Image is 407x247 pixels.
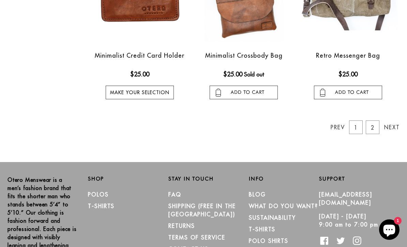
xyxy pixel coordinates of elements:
[319,212,389,229] p: [DATE] - [DATE] 9:00 am to 7:00 pm
[168,203,236,218] a: SHIPPING (Free in the [GEOGRAPHIC_DATA])
[106,86,174,99] a: Make your selection
[338,70,358,79] ins: $25.00
[88,191,109,198] a: Polos
[319,191,372,206] a: [EMAIL_ADDRESS][DOMAIN_NAME]
[249,176,319,182] h2: Info
[223,70,242,79] ins: $25.00
[95,52,184,59] a: Minimalist Credit Card Holder
[168,222,195,229] a: RETURNS
[366,120,379,134] a: 2
[377,219,402,242] inbox-online-store-chat: Shopify online store chat
[249,203,318,209] a: What Do You Want?
[168,234,225,241] a: TERMS OF SERVICE
[210,86,278,99] input: add to cart
[88,176,158,182] h2: Shop
[249,214,296,221] a: Sustainability
[88,203,115,209] a: T-Shirts
[319,176,400,182] h2: Support
[168,176,239,182] h2: Stay in Touch
[249,191,266,198] a: Blog
[384,120,398,134] a: Next
[249,237,288,244] a: Polo Shirts
[249,226,275,233] a: T-Shirts
[316,52,380,59] a: Retro Messenger Bag
[130,70,149,79] ins: $25.00
[314,86,382,99] input: add to cart
[244,71,264,78] span: Sold out
[349,120,363,134] a: 1
[331,120,344,134] a: Prev
[168,191,181,198] a: FAQ
[205,52,283,59] a: Minimalist Crossbody Bag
